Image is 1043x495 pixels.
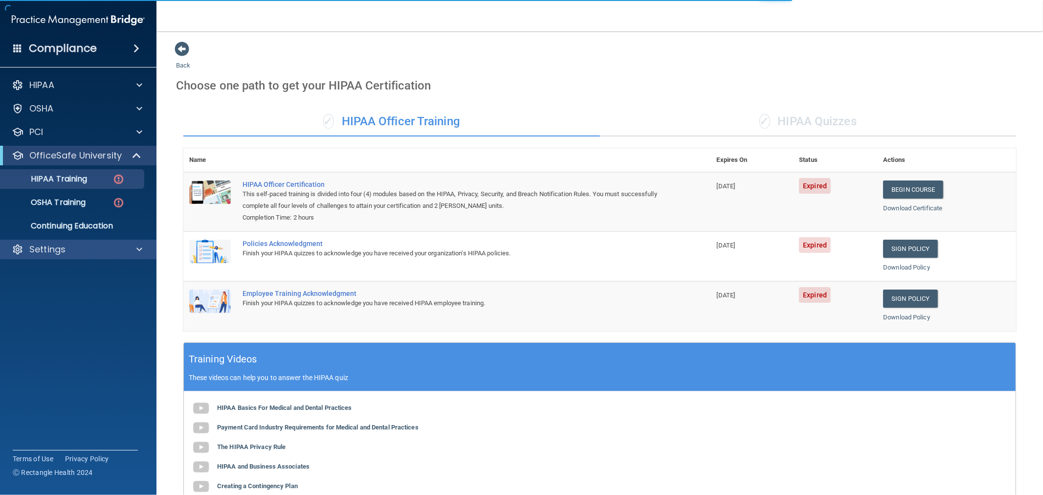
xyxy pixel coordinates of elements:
a: Settings [12,244,142,255]
div: This self-paced training is divided into four (4) modules based on the HIPAA, Privacy, Security, ... [243,188,662,212]
span: Ⓒ Rectangle Health 2024 [13,468,93,477]
b: Creating a Contingency Plan [217,482,298,490]
h5: Training Videos [189,351,257,368]
img: danger-circle.6113f641.png [112,173,125,185]
span: Expired [799,237,831,253]
a: PCI [12,126,142,138]
a: Terms of Use [13,454,53,464]
img: danger-circle.6113f641.png [112,197,125,209]
span: ✓ [323,114,334,129]
span: [DATE] [717,182,735,190]
a: Download Certificate [883,204,942,212]
p: Continuing Education [6,221,140,231]
span: Expired [799,178,831,194]
th: Actions [877,148,1016,172]
div: HIPAA Officer Training [183,107,600,136]
span: [DATE] [717,292,735,299]
a: Download Policy [883,314,930,321]
p: OSHA [29,103,54,114]
img: gray_youtube_icon.38fcd6cc.png [191,418,211,438]
b: Payment Card Industry Requirements for Medical and Dental Practices [217,424,419,431]
a: Begin Course [883,180,943,199]
div: Policies Acknowledgment [243,240,662,247]
img: PMB logo [12,10,145,30]
a: OSHA [12,103,142,114]
p: HIPAA Training [6,174,87,184]
div: Finish your HIPAA quizzes to acknowledge you have received HIPAA employee training. [243,297,662,309]
p: These videos can help you to answer the HIPAA quiz [189,374,1011,382]
span: ✓ [759,114,770,129]
div: Completion Time: 2 hours [243,212,662,224]
div: Employee Training Acknowledgment [243,290,662,297]
div: Choose one path to get your HIPAA Certification [176,71,1023,100]
img: gray_youtube_icon.38fcd6cc.png [191,438,211,457]
a: OfficeSafe University [12,150,142,161]
p: PCI [29,126,43,138]
th: Expires On [711,148,794,172]
a: HIPAA Officer Certification [243,180,662,188]
a: HIPAA [12,79,142,91]
b: The HIPAA Privacy Rule [217,443,286,450]
b: HIPAA Basics For Medical and Dental Practices [217,404,352,411]
span: Expired [799,287,831,303]
a: Sign Policy [883,240,937,258]
span: [DATE] [717,242,735,249]
th: Name [183,148,237,172]
a: Download Policy [883,264,930,271]
img: gray_youtube_icon.38fcd6cc.png [191,399,211,418]
a: Privacy Policy [65,454,109,464]
th: Status [793,148,877,172]
a: Sign Policy [883,290,937,308]
img: gray_youtube_icon.38fcd6cc.png [191,457,211,477]
div: HIPAA Quizzes [600,107,1017,136]
p: Settings [29,244,66,255]
h4: Compliance [29,42,97,55]
div: Finish your HIPAA quizzes to acknowledge you have received your organization’s HIPAA policies. [243,247,662,259]
a: Back [176,50,190,69]
b: HIPAA and Business Associates [217,463,310,470]
p: HIPAA [29,79,54,91]
p: OSHA Training [6,198,86,207]
p: OfficeSafe University [29,150,122,161]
